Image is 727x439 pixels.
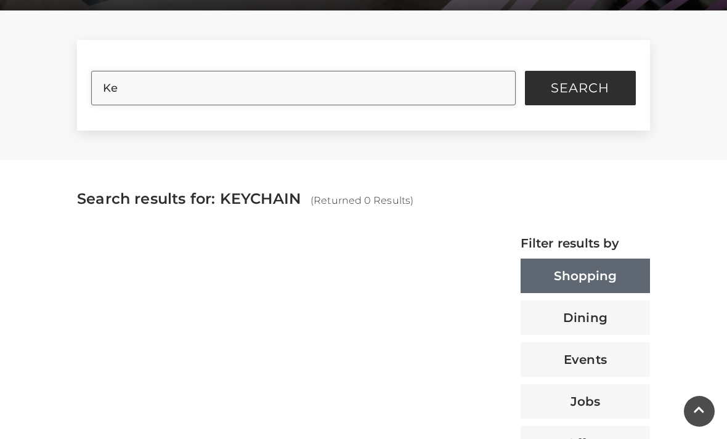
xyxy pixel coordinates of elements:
span: Search results for: KEYCHAIN [77,190,301,207]
button: Jobs [521,384,650,419]
button: Search [525,71,636,105]
button: Shopping [521,259,650,293]
span: Search [551,82,609,94]
button: Dining [521,300,650,335]
h4: Filter results by [521,236,650,251]
input: Search Site [91,71,515,105]
span: (Returned 0 Results) [311,195,413,206]
button: Events [521,342,650,377]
